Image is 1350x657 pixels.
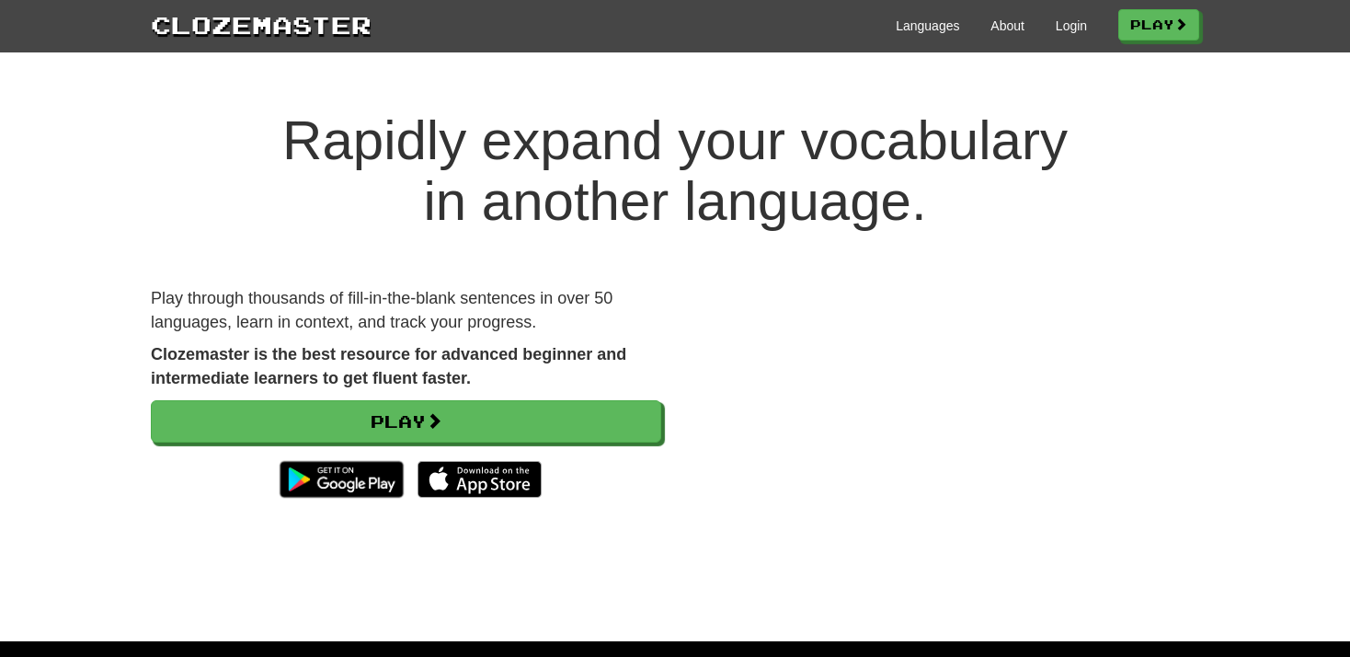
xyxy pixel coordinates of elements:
[151,345,626,387] strong: Clozemaster is the best resource for advanced beginner and intermediate learners to get fluent fa...
[1118,9,1199,40] a: Play
[418,461,542,498] img: Download_on_the_App_Store_Badge_US-UK_135x40-25178aeef6eb6b83b96f5f2d004eda3bffbb37122de64afbaef7...
[151,400,661,443] a: Play
[896,17,959,35] a: Languages
[151,7,372,41] a: Clozemaster
[1056,17,1087,35] a: Login
[990,17,1024,35] a: About
[151,287,661,334] p: Play through thousands of fill-in-the-blank sentences in over 50 languages, learn in context, and...
[270,452,413,507] img: Get it on Google Play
